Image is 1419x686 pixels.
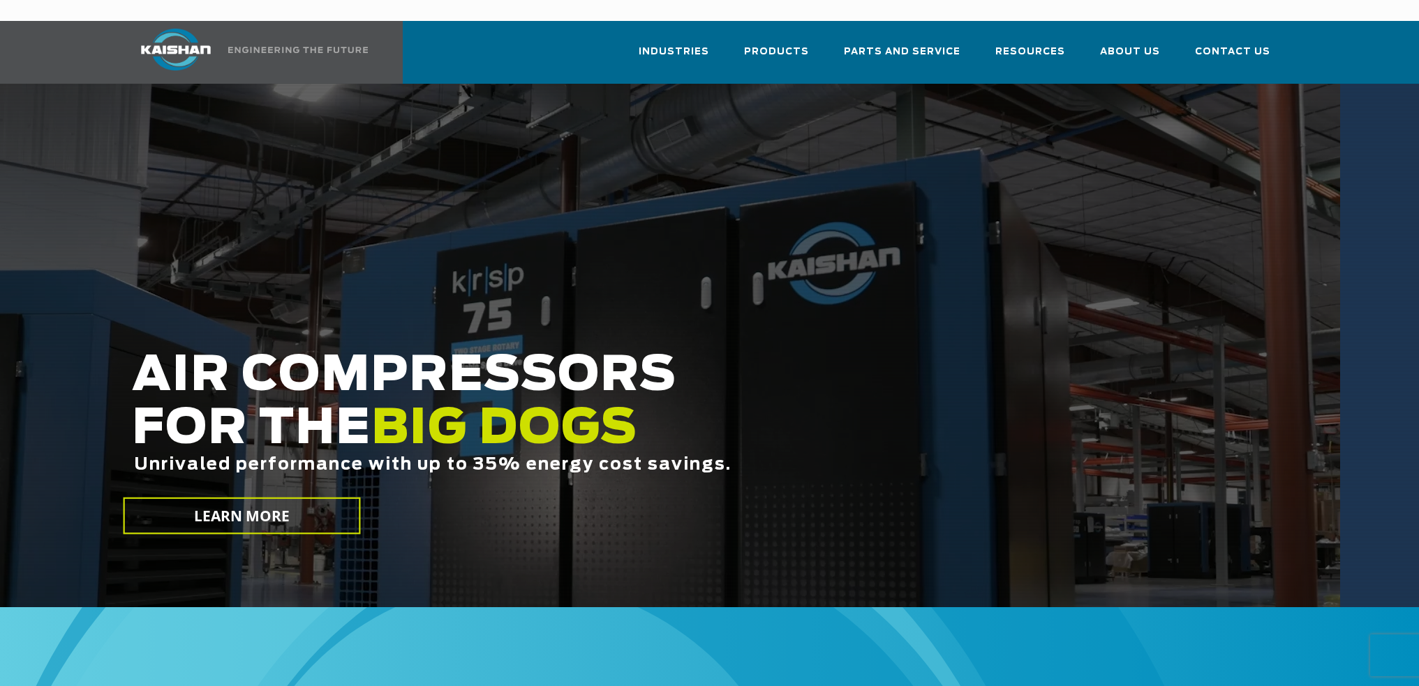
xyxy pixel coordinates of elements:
h2: AIR COMPRESSORS FOR THE [132,350,1092,518]
span: Resources [995,44,1065,60]
a: About Us [1100,33,1160,81]
a: Parts and Service [844,33,960,81]
span: Unrivaled performance with up to 35% energy cost savings. [134,456,731,473]
span: Industries [639,44,709,60]
a: Resources [995,33,1065,81]
span: Parts and Service [844,44,960,60]
span: LEARN MORE [193,506,290,526]
img: kaishan logo [124,29,228,70]
span: Contact Us [1195,44,1270,60]
span: BIG DOGS [371,405,638,453]
img: Engineering the future [228,47,368,53]
span: Products [744,44,809,60]
a: LEARN MORE [123,498,360,535]
a: Kaishan USA [124,21,371,84]
a: Contact Us [1195,33,1270,81]
span: About Us [1100,44,1160,60]
a: Products [744,33,809,81]
a: Industries [639,33,709,81]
